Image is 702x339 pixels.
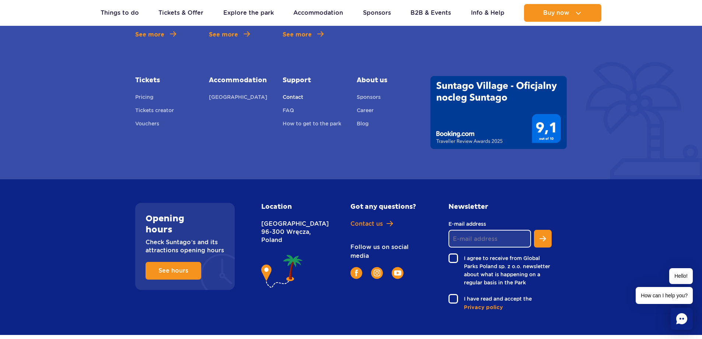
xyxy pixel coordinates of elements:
[209,93,267,103] a: [GEOGRAPHIC_DATA]
[448,253,552,287] label: I agree to receive from Global Parks Poland sp. z o.o. newsletter about what is happening on a re...
[135,30,176,39] a: See more
[283,106,294,117] a: FAQ
[283,93,303,103] a: Contact
[357,93,381,103] a: Sponsors
[223,4,274,22] a: Explore the park
[350,203,422,211] h2: Got any questions?
[283,30,312,39] span: See more
[261,203,318,211] h2: Location
[430,76,567,149] img: Traveller Review Awards 2025' od Booking.com dla Suntago Village - wynik 9.1/10
[394,270,401,276] img: YouTube
[357,106,374,117] a: Career
[261,220,318,244] p: [GEOGRAPHIC_DATA] 96-300 Wręcza, Poland
[350,243,422,260] p: Follow us on social media
[209,76,272,85] a: Accommodation
[135,30,164,39] span: See more
[101,4,139,22] a: Things to do
[543,10,569,16] span: Buy now
[350,220,422,228] a: Contact us
[357,120,369,130] a: Blog
[464,304,552,311] a: Privacy policy
[448,203,552,211] h2: Newsletter
[471,4,504,22] a: Info & Help
[411,4,451,22] a: B2B & Events
[209,30,238,39] span: See more
[146,213,224,235] h2: Opening hours
[146,262,201,280] a: See hours
[135,93,153,103] a: Pricing
[669,268,693,284] span: Hello!
[283,30,324,39] a: See more
[524,4,601,22] button: Buy now
[146,238,224,255] p: Check Suntago’s and its attractions opening hours
[135,120,159,130] a: Vouchers
[448,220,531,228] label: E-mail address
[374,270,380,276] img: Instagram
[209,30,250,39] a: See more
[158,4,203,22] a: Tickets & Offer
[448,230,531,248] input: E-mail address
[448,294,552,304] label: I have read and accept the
[355,270,358,276] img: Facebook
[464,304,503,311] span: Privacy policy
[135,76,198,85] a: Tickets
[283,76,345,85] a: Support
[293,4,343,22] a: Accommodation
[671,308,693,330] div: Chat
[357,76,419,85] span: About us
[283,120,341,130] a: How to get to the park
[363,4,391,22] a: Sponsors
[135,106,174,117] a: Tickets creator
[534,230,552,248] button: Subscribe to newsletter
[350,220,383,228] span: Contact us
[636,287,693,304] span: How can I help you?
[158,268,188,274] span: See hours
